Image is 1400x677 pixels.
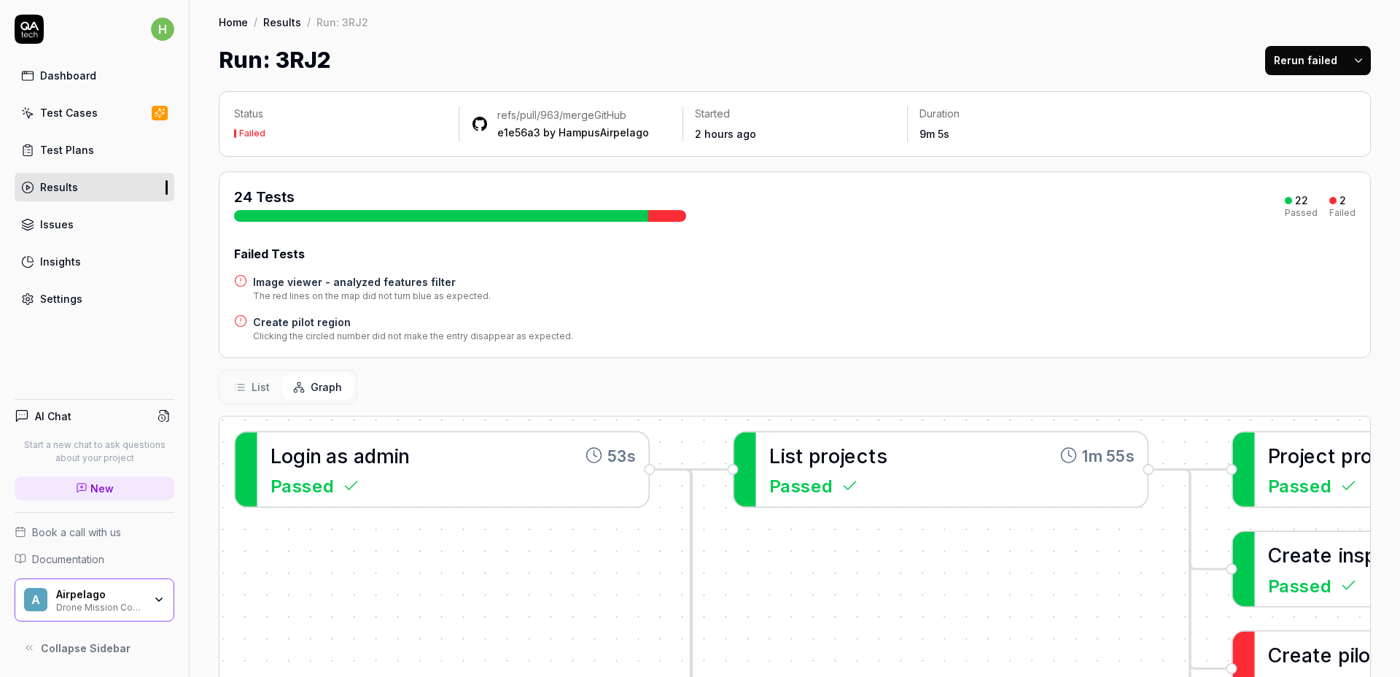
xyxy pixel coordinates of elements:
a: Dashboard [15,61,174,90]
span: n [1342,543,1353,567]
div: Airpelago [56,588,144,601]
span: p [809,444,821,467]
div: Failed [1329,209,1356,217]
time: 9m 5s [919,128,949,140]
span: i [1350,643,1354,666]
div: The red lines on the map did not turn blue as expected. [253,290,491,303]
a: HampusAirpelago [559,126,649,139]
div: 22 [1295,194,1308,207]
span: s [337,444,348,467]
div: Results [40,179,78,195]
span: c [857,444,869,467]
time: 2 hours ago [695,128,756,140]
a: Book a call with us [15,525,174,540]
span: o [281,444,294,467]
div: Settings [40,291,82,306]
span: P [1268,444,1280,467]
p: Started [695,107,895,121]
span: Passed [769,472,833,498]
span: i [1338,543,1342,567]
div: Loginasadmin53sPassed [234,431,650,508]
span: c [1316,444,1329,467]
span: o [1288,444,1300,467]
div: / [254,15,257,29]
span: p [1341,444,1353,467]
span: Passed [1268,472,1331,498]
h1: Run: 3RJ2 [219,44,330,77]
div: Test Plans [40,142,94,158]
time: 1m 55s [1082,444,1135,467]
span: List [252,379,270,395]
span: j [1299,444,1304,467]
span: L [271,444,281,467]
span: l [1354,643,1358,666]
span: Book a call with us [32,525,121,540]
span: s [785,444,796,467]
span: e [1290,643,1302,666]
span: a [326,444,337,467]
button: h [151,15,174,44]
span: e [844,444,857,467]
a: Home [219,15,248,29]
span: i [306,444,310,467]
span: p [1364,543,1377,567]
span: n [398,444,409,467]
span: p [1338,643,1350,666]
span: t [796,444,804,467]
div: Insights [40,254,81,269]
span: Graph [311,379,342,395]
span: r [1280,444,1288,467]
span: m [376,444,394,467]
div: / [307,15,311,29]
span: h [151,18,174,41]
a: Create pilot region [253,314,573,330]
span: s [876,444,887,467]
span: d [365,444,377,467]
div: Test Cases [40,105,98,120]
h4: AI Chat [35,409,71,424]
span: e [1290,543,1302,567]
span: New [90,481,114,496]
span: 24 Tests [234,188,295,206]
div: GitHub [497,108,649,123]
span: t [1312,643,1321,666]
p: Duration [919,107,1120,121]
div: Dashboard [40,68,96,83]
a: Listprojects1m 55sPassed [733,431,1148,508]
span: t [1312,543,1321,567]
a: Results [15,173,174,201]
a: Image viewer - analyzed features filter [253,274,491,290]
span: e [1321,543,1333,567]
span: o [1361,444,1373,467]
p: Status [234,107,447,121]
a: Issues [15,210,174,239]
span: r [820,444,828,467]
span: e [1304,444,1316,467]
span: Documentation [32,552,104,567]
a: Settings [15,285,174,313]
span: C [1268,643,1283,666]
div: Issues [40,217,74,232]
div: Passed [1285,209,1318,217]
span: Passed [271,472,334,498]
span: i [780,444,785,467]
a: Documentation [15,552,174,567]
span: r [1353,444,1361,467]
span: o [1358,643,1371,666]
span: o [828,444,841,467]
div: Clicking the circled number did not make the entry disappear as expected. [253,330,573,343]
a: New [15,476,174,500]
span: j [840,444,844,467]
button: List [222,374,281,401]
span: s [1353,543,1364,567]
span: g [293,444,306,467]
button: Graph [281,374,354,401]
a: Results [263,15,301,29]
span: r [1282,643,1290,666]
span: e [1321,643,1333,666]
span: A [24,588,47,611]
span: a [1302,643,1312,666]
